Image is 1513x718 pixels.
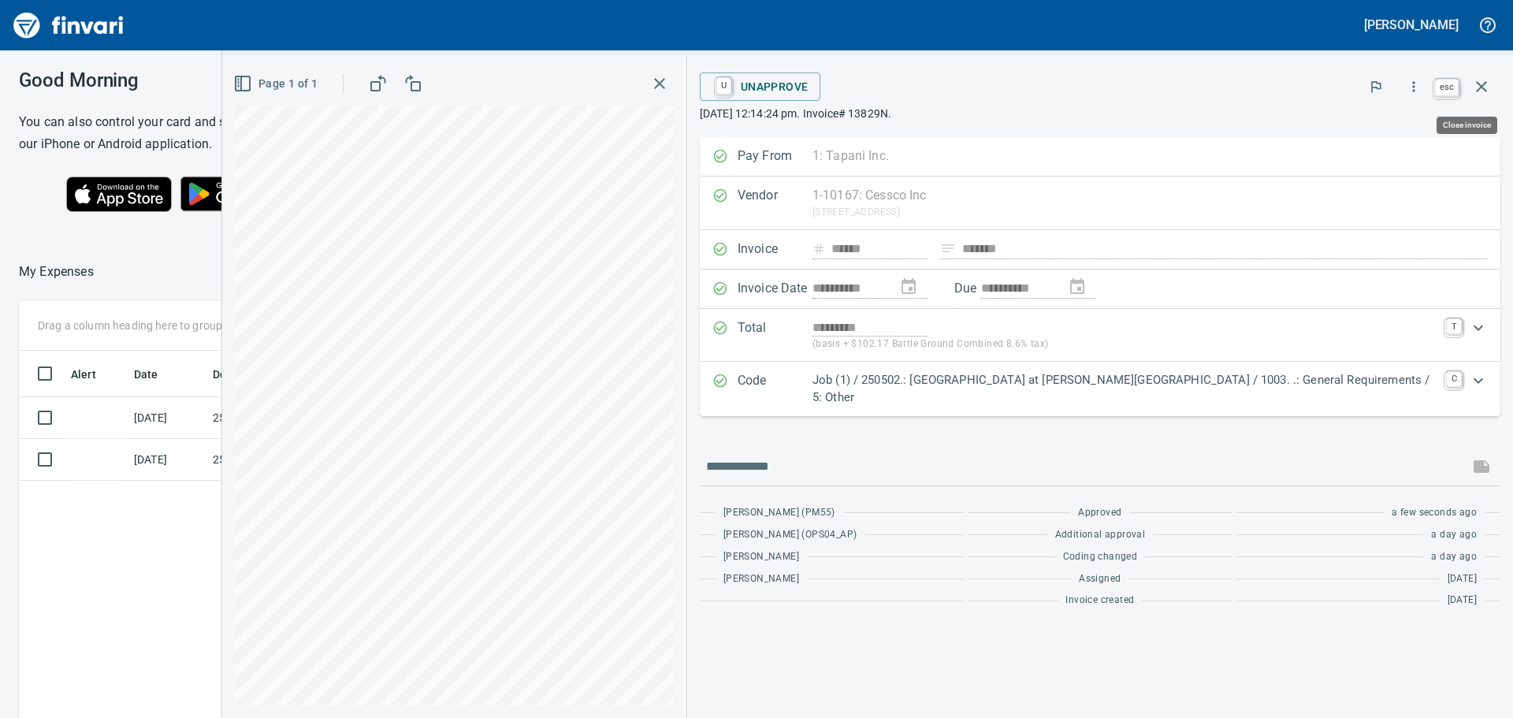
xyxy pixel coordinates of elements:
button: [PERSON_NAME] [1360,13,1463,37]
span: a few seconds ago [1392,505,1477,521]
img: Get it on Google Play [172,168,307,220]
span: This records your message into the invoice and notifies anyone mentioned [1463,448,1500,485]
a: T [1446,318,1462,334]
span: Additional approval [1055,527,1146,543]
p: [DATE] 12:14:24 pm. Invoice# 13829N. [700,106,1500,121]
span: [DATE] [1448,593,1477,608]
nav: breadcrumb [19,262,94,281]
span: [PERSON_NAME] [723,571,799,587]
td: [DATE] [128,397,206,439]
span: [DATE] [1448,571,1477,587]
span: a day ago [1431,527,1477,543]
p: Total [738,318,812,352]
span: Approved [1078,505,1121,521]
p: (basis + $102.17 Battle Ground Combined 8.6% tax) [812,337,1437,352]
td: 250502 [206,439,348,481]
a: esc [1435,79,1459,96]
span: Date [134,365,179,384]
span: Invoice created [1065,593,1134,608]
span: Description [213,365,272,384]
td: 250502 [206,397,348,439]
h6: You can also control your card and submit expenses from our iPhone or Android application. [19,111,354,155]
td: [DATE] [128,439,206,481]
a: C [1446,371,1462,387]
a: U [716,77,731,95]
span: Alert [71,365,117,384]
div: Expand [700,362,1500,416]
p: Drag a column heading here to group the table [38,318,269,333]
span: a day ago [1431,549,1477,565]
p: My Expenses [19,262,94,281]
h5: [PERSON_NAME] [1364,17,1459,33]
img: Finvari [9,6,128,44]
p: Code [738,371,812,407]
span: Unapprove [712,73,809,100]
p: Job (1) / 250502.: [GEOGRAPHIC_DATA] at [PERSON_NAME][GEOGRAPHIC_DATA] / 1003. .: General Require... [812,371,1437,407]
span: [PERSON_NAME] (PM55) [723,505,835,521]
div: Expand [700,309,1500,362]
span: Coding changed [1063,549,1138,565]
span: Page 1 of 1 [236,74,318,94]
span: Alert [71,365,96,384]
span: Assigned [1079,571,1121,587]
img: Download on the App Store [66,177,172,212]
span: Date [134,365,158,384]
span: Description [213,365,292,384]
h3: Good Morning [19,69,354,91]
span: [PERSON_NAME] (OPS04_AP) [723,527,857,543]
button: Page 1 of 1 [230,69,324,99]
button: UUnapprove [700,73,821,101]
span: [PERSON_NAME] [723,549,799,565]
